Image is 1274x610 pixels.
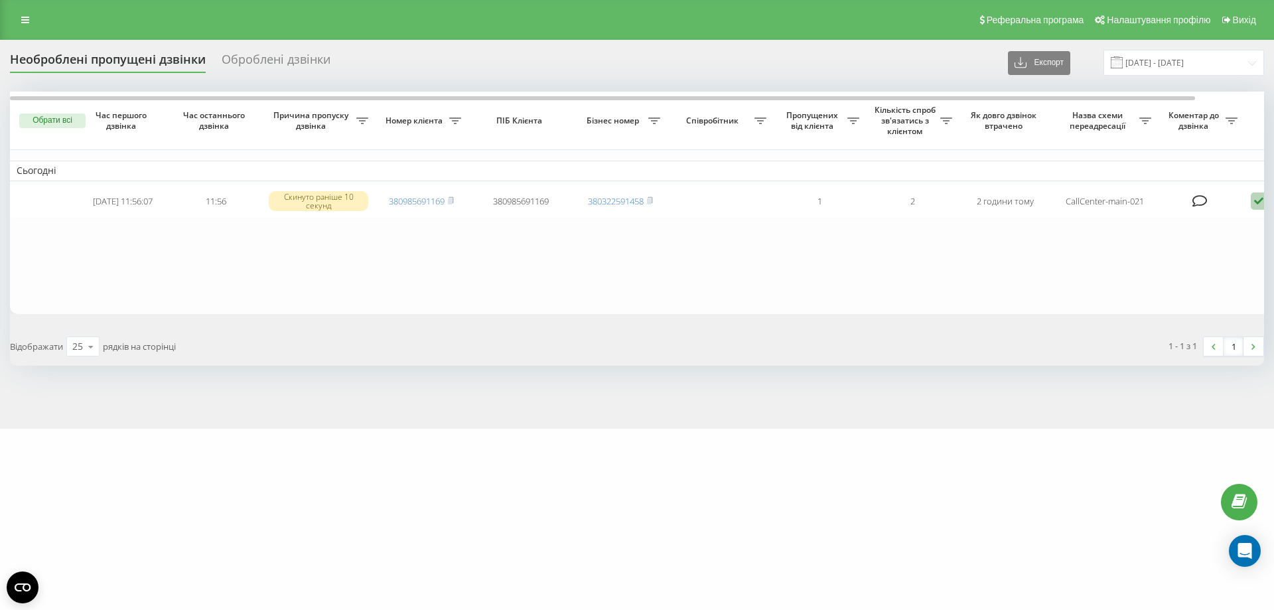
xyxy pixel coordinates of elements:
span: Кількість спроб зв'язатись з клієнтом [873,105,940,136]
td: 11:56 [169,184,262,219]
a: 1 [1224,337,1243,356]
div: 25 [72,340,83,353]
span: Бізнес номер [581,115,648,126]
td: [DATE] 11:56:07 [76,184,169,219]
td: 1 [773,184,866,219]
span: Назва схеми переадресації [1058,110,1139,131]
span: Причина пропуску дзвінка [269,110,356,131]
span: Налаштування профілю [1107,15,1210,25]
div: 1 - 1 з 1 [1168,339,1197,352]
a: 380985691169 [389,195,445,207]
td: 2 години тому [959,184,1052,219]
span: Час першого дзвінка [87,110,159,131]
span: Номер клієнта [382,115,449,126]
span: Час останнього дзвінка [180,110,251,131]
div: Необроблені пропущені дзвінки [10,52,206,73]
a: 380322591458 [588,195,644,207]
span: Пропущених від клієнта [780,110,847,131]
span: Вихід [1233,15,1256,25]
button: Експорт [1008,51,1070,75]
div: Оброблені дзвінки [222,52,330,73]
span: ПІБ Клієнта [479,115,563,126]
td: CallCenter-main-021 [1052,184,1158,219]
span: рядків на сторінці [103,341,176,352]
span: Реферальна програма [987,15,1084,25]
button: Обрати всі [19,114,86,128]
span: Відображати [10,341,63,352]
button: Open CMP widget [7,572,38,603]
td: 2 [866,184,959,219]
span: Коментар до дзвінка [1165,110,1226,131]
div: Open Intercom Messenger [1229,535,1261,567]
span: Як довго дзвінок втрачено [969,110,1041,131]
span: Співробітник [673,115,754,126]
div: Скинуто раніше 10 секунд [269,191,368,211]
td: 380985691169 [468,184,574,219]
